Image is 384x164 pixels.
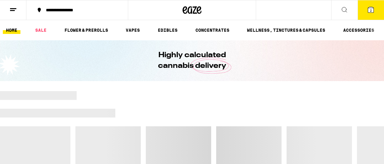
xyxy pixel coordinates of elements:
[140,50,244,71] h1: Highly calculated cannabis delivery
[61,26,111,34] a: FLOWER & PREROLLS
[358,0,384,20] button: 2
[3,26,20,34] a: HOME
[340,26,377,34] a: ACCESSORIES
[244,26,328,34] a: WELLNESS, TINCTURES & CAPSULES
[370,8,372,12] span: 2
[155,26,181,34] a: EDIBLES
[123,26,143,34] a: VAPES
[32,26,50,34] a: SALE
[192,26,233,34] a: CONCENTRATES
